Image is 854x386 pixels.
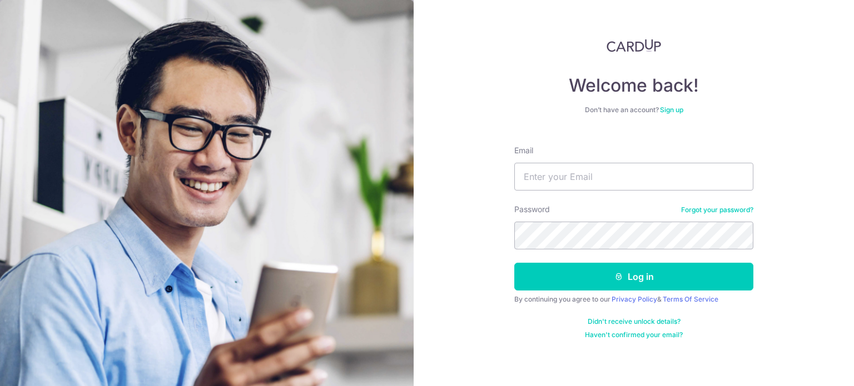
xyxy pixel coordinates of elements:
[663,295,718,303] a: Terms Of Service
[514,204,550,215] label: Password
[588,317,681,326] a: Didn't receive unlock details?
[514,106,753,114] div: Don’t have an account?
[514,74,753,97] h4: Welcome back!
[585,330,683,339] a: Haven't confirmed your email?
[660,106,683,114] a: Sign up
[514,295,753,304] div: By continuing you agree to our &
[514,145,533,156] label: Email
[681,205,753,214] a: Forgot your password?
[514,263,753,290] button: Log in
[514,163,753,191] input: Enter your Email
[612,295,657,303] a: Privacy Policy
[607,39,661,52] img: CardUp Logo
